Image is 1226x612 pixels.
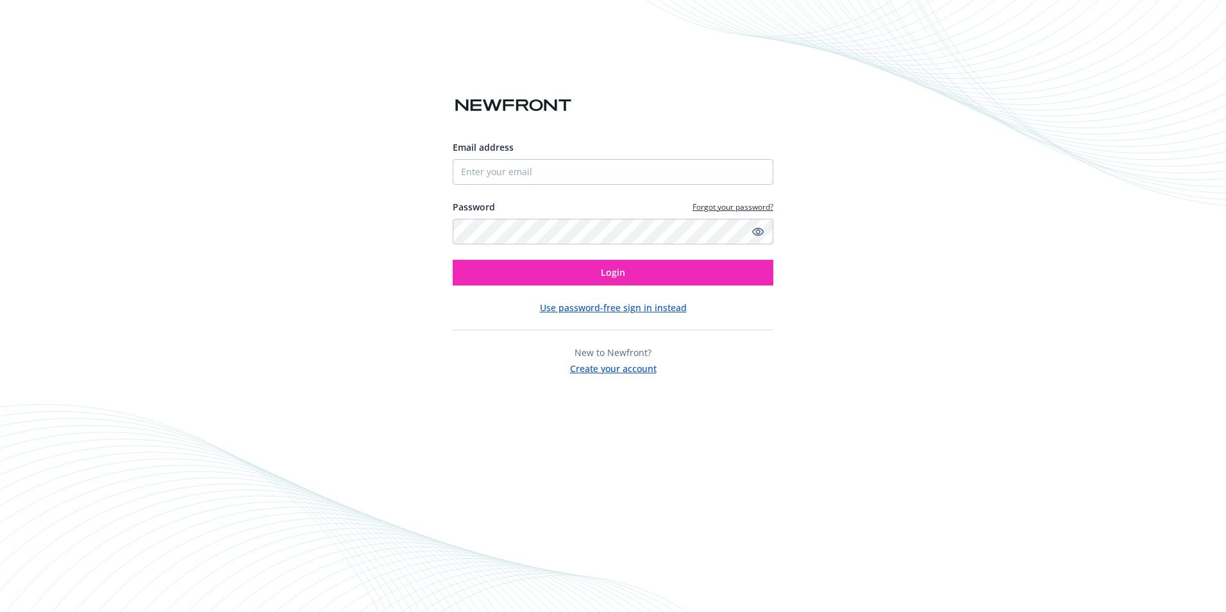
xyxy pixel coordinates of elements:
[601,266,625,278] span: Login
[693,201,773,212] a: Forgot your password?
[540,301,687,314] button: Use password-free sign in instead
[453,260,773,285] button: Login
[453,159,773,185] input: Enter your email
[570,359,657,375] button: Create your account
[453,200,495,214] label: Password
[575,346,651,359] span: New to Newfront?
[453,141,514,153] span: Email address
[453,219,773,244] input: Enter your password
[453,94,574,117] img: Newfront logo
[750,224,766,239] a: Show password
